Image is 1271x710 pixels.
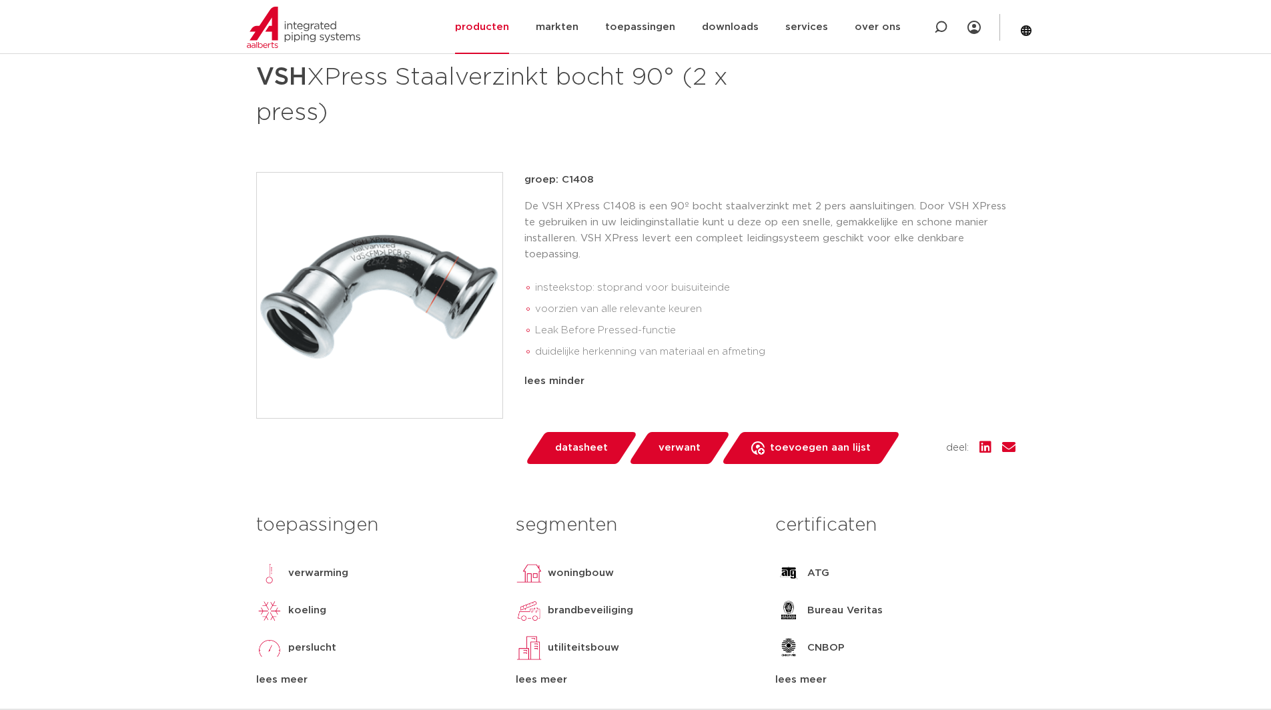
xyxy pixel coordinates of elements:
h3: certificaten [775,512,1015,539]
img: utiliteitsbouw [516,635,542,661]
img: koeling [256,597,283,624]
img: verwarming [256,560,283,587]
span: datasheet [555,437,608,459]
img: CNBOP [775,635,802,661]
img: Bureau Veritas [775,597,802,624]
strong: VSH [256,65,307,89]
li: duidelijke herkenning van materiaal en afmeting [535,341,1015,363]
a: verwant [628,432,731,464]
p: perslucht [288,640,336,656]
p: utiliteitsbouw [548,640,619,656]
p: groep: C1408 [524,172,1015,188]
p: verwarming [288,565,348,581]
img: woningbouw [516,560,542,587]
img: ATG [775,560,802,587]
span: deel: [946,440,969,456]
img: brandbeveiliging [516,597,542,624]
p: woningbouw [548,565,614,581]
span: verwant [659,437,701,459]
h1: XPress Staalverzinkt bocht 90° (2 x press) [256,57,757,129]
p: De VSH XPress C1408 is een 90º bocht staalverzinkt met 2 pers aansluitingen. Door VSH XPress te g... [524,199,1015,263]
p: koeling [288,603,326,619]
p: brandbeveiliging [548,603,633,619]
p: ATG [807,565,829,581]
p: Bureau Veritas [807,603,883,619]
h3: toepassingen [256,512,496,539]
div: lees minder [524,373,1015,389]
span: toevoegen aan lijst [770,437,871,459]
a: datasheet [524,432,638,464]
div: lees meer [516,672,755,688]
div: lees meer [256,672,496,688]
img: perslucht [256,635,283,661]
h3: segmenten [516,512,755,539]
li: voorzien van alle relevante keuren [535,299,1015,320]
img: Product Image for VSH XPress Staalverzinkt bocht 90° (2 x press) [257,173,502,418]
div: lees meer [775,672,1015,688]
p: CNBOP [807,640,845,656]
li: insteekstop: stoprand voor buisuiteinde [535,277,1015,299]
li: Leak Before Pressed-functie [535,320,1015,341]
